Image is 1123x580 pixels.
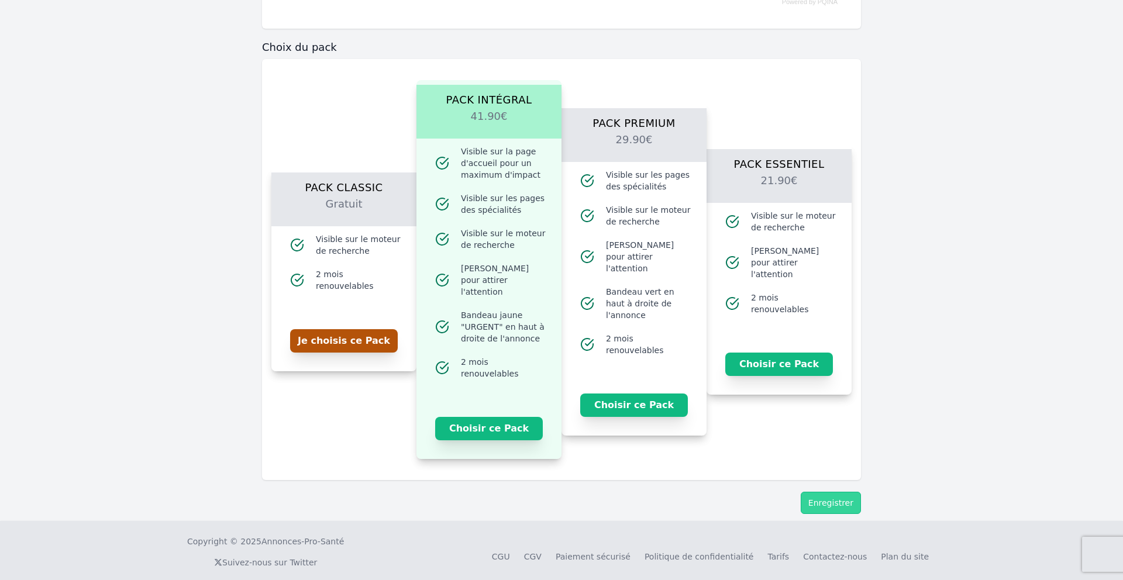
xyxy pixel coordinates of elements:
[261,536,344,547] a: Annonces-Pro-Santé
[606,333,693,356] span: 2 mois renouvelables
[606,286,693,321] span: Bandeau vert en haut à droite de l'annonce
[751,292,838,315] span: 2 mois renouvelables
[461,309,547,344] span: Bandeau jaune "URGENT" en haut à droite de l'annonce
[187,536,344,547] div: Copyright © 2025
[316,268,402,292] span: 2 mois renouvelables
[285,196,402,226] h2: Gratuit
[461,263,547,298] span: [PERSON_NAME] pour attirer l'attention
[721,172,838,203] h2: 21.90€
[767,552,789,561] a: Tarifs
[606,239,693,274] span: [PERSON_NAME] pour attirer l'attention
[461,227,547,251] span: Visible sur le moteur de recherche
[606,169,693,192] span: Visible sur les pages des spécialités
[556,552,631,561] a: Paiement sécurisé
[430,85,547,108] h1: Pack Intégral
[721,149,838,172] h1: Pack Essentiel
[881,552,929,561] a: Plan du site
[576,132,693,162] h2: 29.90€
[285,172,402,196] h1: Pack Classic
[801,492,861,514] button: Enregistrer
[316,233,402,257] span: Visible sur le moteur de recherche
[262,40,861,54] h3: Choix du pack
[524,552,542,561] a: CGV
[461,146,547,181] span: Visible sur la page d'accueil pour un maximum d'impact
[461,356,547,379] span: 2 mois renouvelables
[576,108,693,132] h1: Pack Premium
[751,245,838,280] span: [PERSON_NAME] pour attirer l'attention
[214,558,317,567] a: Suivez-nous sur Twitter
[606,204,693,227] span: Visible sur le moteur de recherche
[645,552,754,561] a: Politique de confidentialité
[725,353,833,376] button: Choisir ce Pack
[580,393,688,417] button: Choisir ce Pack
[492,552,510,561] a: CGU
[751,210,838,233] span: Visible sur le moteur de recherche
[803,552,867,561] a: Contactez-nous
[435,417,543,440] button: Choisir ce Pack
[461,192,547,216] span: Visible sur les pages des spécialités
[290,329,398,353] button: Je choisis ce Pack
[430,108,547,139] h2: 41.90€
